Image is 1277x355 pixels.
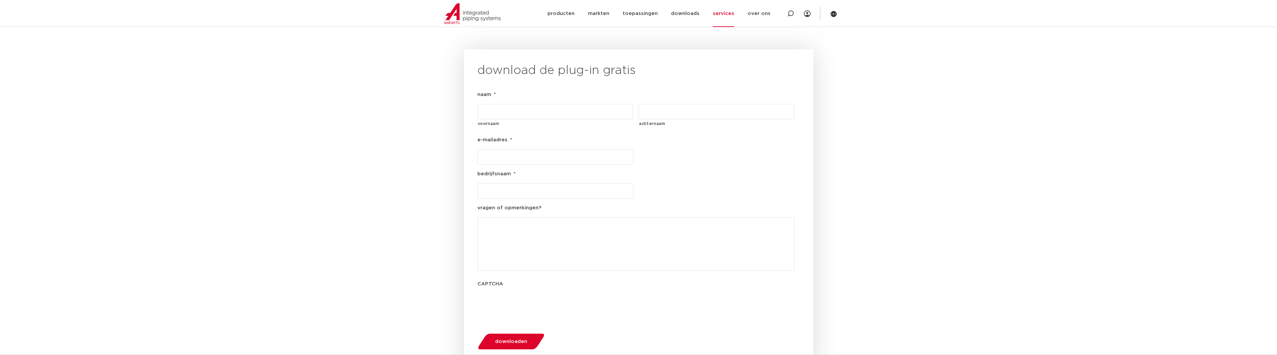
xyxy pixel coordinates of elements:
label: naam [477,91,496,98]
label: achternaam [639,120,795,128]
label: CAPTCHA [477,281,503,287]
iframe: reCAPTCHA [477,293,579,319]
label: voornaam [478,120,633,128]
h2: download de plug-in gratis [477,63,800,79]
button: downloaden [475,333,547,350]
span: downloaden [495,339,527,344]
label: vragen of opmerkingen? [477,205,541,211]
label: bedrijfsnaam [477,171,515,177]
label: e-mailadres [477,137,512,143]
